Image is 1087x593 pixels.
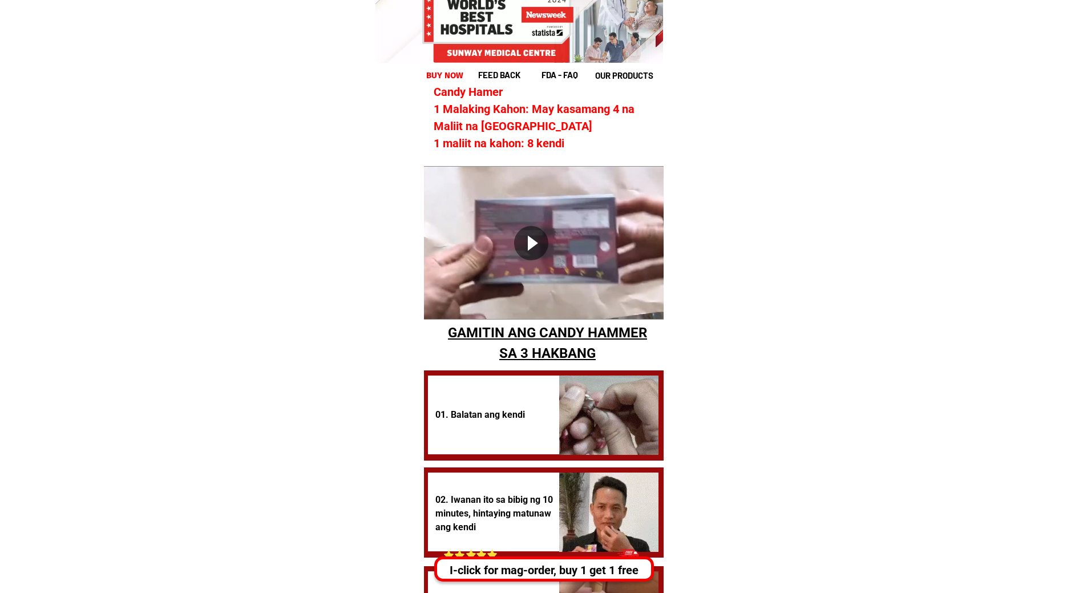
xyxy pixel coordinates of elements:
font: Buy now [426,70,463,80]
font: 02. Iwanan ito sa bibig ng 10 minutes, hintaying matunaw ang kendi [435,494,553,533]
font: our products [595,70,653,80]
font: 1 Malaking Kahon: May kasamang 4 na Maliit na [GEOGRAPHIC_DATA] [434,102,635,133]
font: 1 maliit na kahon: 8 kendi [434,136,564,150]
font: I-click for mag-order, buy 1 get 1 free [450,563,639,576]
font: 01. Balatan ang kendi [435,409,525,420]
font: FDA - FAQ [542,70,578,80]
font: Gamitin ang Candy Hammer sa 3 hakbang [448,325,647,361]
font: feed back [478,70,520,80]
